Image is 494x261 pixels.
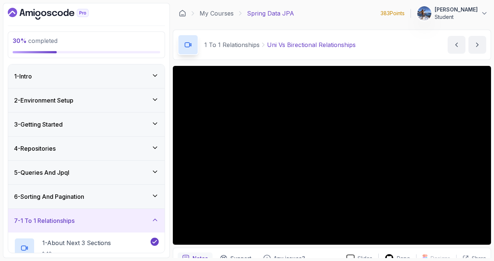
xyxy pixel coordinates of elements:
[42,250,111,258] p: 1:43
[8,209,165,232] button: 7-1 To 1 Relationships
[200,9,234,18] a: My Courses
[179,10,186,17] a: Dashboard
[14,144,56,153] h3: 4 - Repositories
[14,216,75,225] h3: 7 - 1 To 1 Relationships
[468,36,486,54] button: next content
[267,40,356,49] p: Uni Vs Birectional Relationships
[14,96,73,105] h3: 2 - Environment Setup
[8,8,106,20] a: Dashboard
[435,6,478,13] p: [PERSON_NAME]
[417,6,488,21] button: user profile image[PERSON_NAME]Student
[435,13,478,21] p: Student
[417,6,431,20] img: user profile image
[14,72,32,81] h3: 1 - Intro
[247,9,294,18] p: Spring Data JPA
[13,37,57,44] span: completed
[8,113,165,136] button: 3-Getting Started
[8,185,165,208] button: 6-Sorting And Pagination
[13,37,27,44] span: 30 %
[8,137,165,160] button: 4-Repositories
[14,120,63,129] h3: 3 - Getting Started
[14,238,159,258] button: 1-About Next 3 Sections1:43
[42,238,111,247] p: 1 - About Next 3 Sections
[8,161,165,184] button: 5-Queries And Jpql
[14,192,84,201] h3: 6 - Sorting And Pagination
[173,66,491,245] iframe: 11 - Uni Vs Birectional Relationships
[8,64,165,88] button: 1-Intro
[204,40,260,49] p: 1 To 1 Relationships
[14,168,69,177] h3: 5 - Queries And Jpql
[448,36,465,54] button: previous content
[8,88,165,112] button: 2-Environment Setup
[381,10,405,17] p: 383 Points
